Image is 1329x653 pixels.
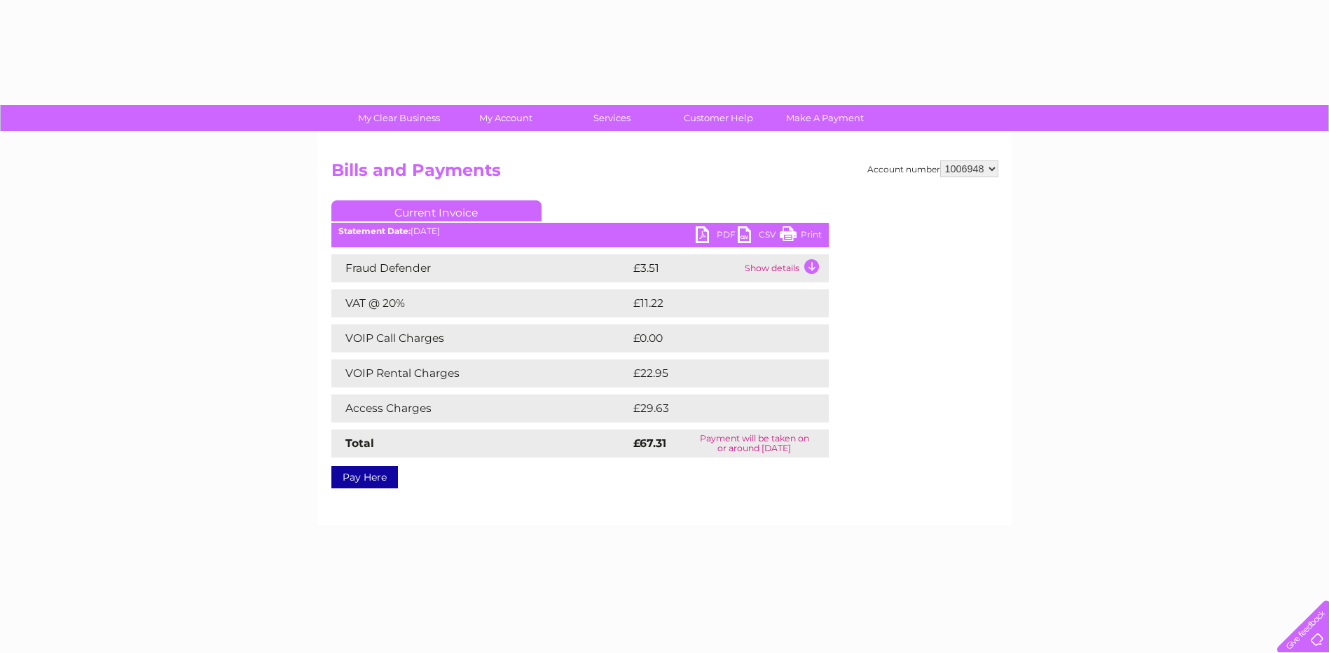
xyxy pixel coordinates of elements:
[630,289,797,317] td: £11.22
[661,105,776,131] a: Customer Help
[331,200,542,221] a: Current Invoice
[331,324,630,352] td: VOIP Call Charges
[345,437,374,450] strong: Total
[448,105,563,131] a: My Account
[331,226,829,236] div: [DATE]
[630,394,801,422] td: £29.63
[696,226,738,247] a: PDF
[630,254,741,282] td: £3.51
[331,289,630,317] td: VAT @ 20%
[331,359,630,387] td: VOIP Rental Charges
[633,437,666,450] strong: £67.31
[767,105,883,131] a: Make A Payment
[331,160,998,187] h2: Bills and Payments
[338,226,411,236] b: Statement Date:
[680,429,828,458] td: Payment will be taken on or around [DATE]
[630,324,797,352] td: £0.00
[738,226,780,247] a: CSV
[331,394,630,422] td: Access Charges
[867,160,998,177] div: Account number
[341,105,457,131] a: My Clear Business
[554,105,670,131] a: Services
[331,466,398,488] a: Pay Here
[630,359,800,387] td: £22.95
[741,254,829,282] td: Show details
[780,226,822,247] a: Print
[331,254,630,282] td: Fraud Defender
